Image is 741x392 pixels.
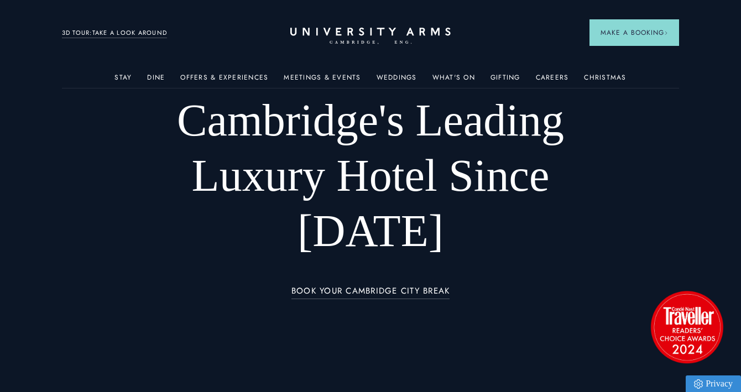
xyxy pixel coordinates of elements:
img: Arrow icon [664,31,668,35]
a: 3D TOUR:TAKE A LOOK AROUND [62,28,168,38]
a: Meetings & Events [284,74,361,88]
span: Make a Booking [601,28,668,38]
a: Christmas [584,74,626,88]
a: BOOK YOUR CAMBRIDGE CITY BREAK [291,286,450,299]
a: Gifting [490,74,520,88]
a: What's On [432,74,475,88]
a: Privacy [686,375,741,392]
a: Weddings [377,74,417,88]
a: Home [290,28,451,45]
img: image-2524eff8f0c5d55edbf694693304c4387916dea5-1501x1501-png [645,285,728,368]
h1: Cambridge's Leading Luxury Hotel Since [DATE] [123,93,617,259]
a: Stay [114,74,132,88]
img: Privacy [694,379,703,389]
button: Make a BookingArrow icon [589,19,679,46]
a: Careers [536,74,569,88]
a: Offers & Experiences [180,74,268,88]
a: Dine [147,74,165,88]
